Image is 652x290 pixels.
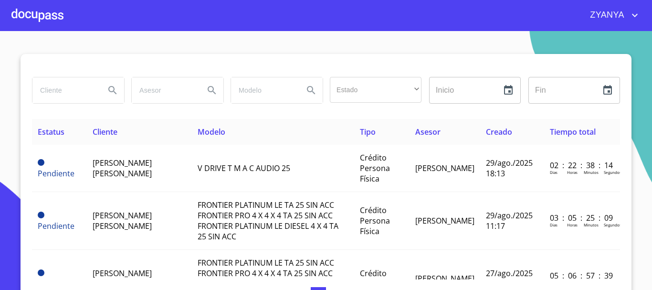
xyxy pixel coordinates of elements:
span: [PERSON_NAME] [415,163,474,173]
p: 02 : 22 : 38 : 14 [550,160,614,171]
span: [PERSON_NAME] [PERSON_NAME] [93,158,152,179]
span: Pendiente [38,212,44,218]
p: Segundos [604,222,621,227]
span: ZYANYA [583,8,629,23]
span: Pendiente [38,159,44,166]
span: [PERSON_NAME] [415,215,474,226]
p: Dias [550,170,557,175]
span: 29/ago./2025 11:17 [486,210,533,231]
p: Segundos [604,170,621,175]
p: Minutos [584,222,599,227]
span: 29/ago./2025 18:13 [486,158,533,179]
p: Dias [550,222,557,227]
button: Search [101,79,124,102]
span: V DRIVE T M A C AUDIO 25 [198,163,290,173]
span: Modelo [198,127,225,137]
p: 03 : 05 : 25 : 09 [550,213,614,223]
span: Pendiente [38,279,74,289]
span: [PERSON_NAME] [PERSON_NAME] [93,268,152,289]
p: Horas [567,222,578,227]
span: Creado [486,127,512,137]
button: account of current user [583,8,641,23]
span: 27/ago./2025 09:40 [486,268,533,289]
span: [PERSON_NAME] [PERSON_NAME] [93,210,152,231]
span: Crédito PFAE [360,268,387,289]
span: Cliente [93,127,117,137]
button: Search [200,79,223,102]
span: Crédito Persona Física [360,205,390,236]
span: Estatus [38,127,64,137]
input: search [231,77,296,103]
span: Pendiente [38,221,74,231]
span: FRONTIER PLATINUM LE TA 25 SIN ACC FRONTIER PRO 4 X 4 X 4 TA 25 SIN ACC FRONTIER PLATINUM LE DIES... [198,200,338,242]
span: Asesor [415,127,441,137]
span: Pendiente [38,269,44,276]
p: Minutos [584,170,599,175]
div: ​ [330,77,421,103]
p: Horas [567,170,578,175]
p: 05 : 06 : 57 : 39 [550,270,614,281]
span: Pendiente [38,168,74,179]
span: Tiempo total [550,127,596,137]
span: Crédito Persona Física [360,152,390,184]
input: search [132,77,197,103]
span: Tipo [360,127,376,137]
button: Search [300,79,323,102]
span: [PERSON_NAME] [415,273,474,284]
input: search [32,77,97,103]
